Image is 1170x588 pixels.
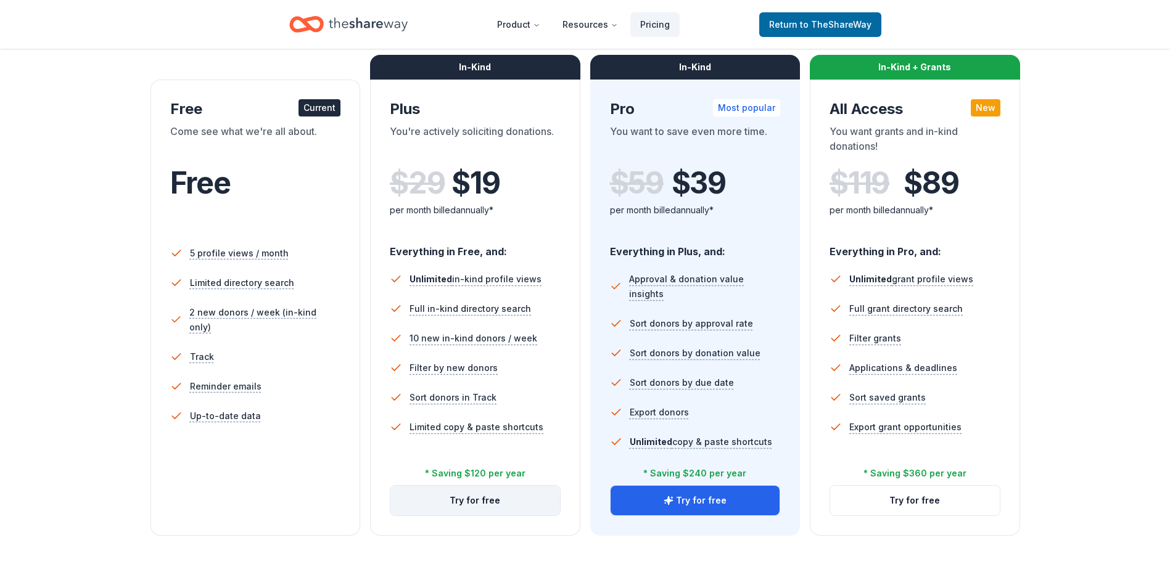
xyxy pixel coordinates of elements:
[630,436,772,447] span: copy & paste shortcuts
[611,486,780,515] button: Try for free
[630,375,734,390] span: Sort donors by due date
[849,274,973,284] span: grant profile views
[370,55,580,80] div: In-Kind
[759,12,881,37] a: Returnto TheShareWay
[610,234,781,259] div: Everything in Plus, and:
[289,10,408,39] a: Home
[451,166,500,200] span: $ 19
[487,10,680,39] nav: Main
[410,420,543,435] span: Limited copy & paste shortcuts
[590,55,801,80] div: In-Kind
[190,379,262,394] span: Reminder emails
[830,99,1000,119] div: All Access
[904,166,958,200] span: $ 89
[553,12,628,37] button: Resources
[849,274,892,284] span: Unlimited
[390,486,560,515] button: Try for free
[610,203,781,218] div: per month billed annually*
[190,409,261,423] span: Up-to-date data
[810,55,1020,80] div: In-Kind + Grants
[390,203,561,218] div: per month billed annually*
[410,361,498,375] span: Filter by new donors
[410,274,452,284] span: Unlimited
[487,12,550,37] button: Product
[849,361,957,375] span: Applications & deadlines
[630,12,680,37] a: Pricing
[849,390,926,405] span: Sort saved grants
[629,272,780,301] span: Approval & donation value insights
[410,331,537,346] span: 10 new in-kind donors / week
[971,99,1000,116] div: New
[190,276,294,290] span: Limited directory search
[425,466,525,481] div: * Saving $120 per year
[390,124,561,158] div: You're actively soliciting donations.
[713,99,780,116] div: Most popular
[672,166,726,200] span: $ 39
[610,99,781,119] div: Pro
[849,301,963,316] span: Full grant directory search
[170,165,231,201] span: Free
[830,203,1000,218] div: per month billed annually*
[390,99,561,119] div: Plus
[190,349,214,364] span: Track
[299,99,340,116] div: Current
[630,405,689,420] span: Export donors
[410,274,542,284] span: in-kind profile views
[849,420,962,435] span: Export grant opportunities
[410,301,531,316] span: Full in-kind directory search
[170,124,341,158] div: Come see what we're all about.
[769,17,871,32] span: Return
[849,331,901,346] span: Filter grants
[630,316,753,331] span: Sort donors by approval rate
[643,466,746,481] div: * Saving $240 per year
[830,124,1000,158] div: You want grants and in-kind donations!
[830,234,1000,259] div: Everything in Pro, and:
[190,246,289,261] span: 5 profile views / month
[189,305,340,335] span: 2 new donors / week (in-kind only)
[630,436,672,447] span: Unlimited
[610,124,781,158] div: You want to save even more time.
[410,390,496,405] span: Sort donors in Track
[863,466,966,481] div: * Saving $360 per year
[390,234,561,259] div: Everything in Free, and:
[830,486,1000,515] button: Try for free
[800,19,871,30] span: to TheShareWay
[170,99,341,119] div: Free
[630,346,760,361] span: Sort donors by donation value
